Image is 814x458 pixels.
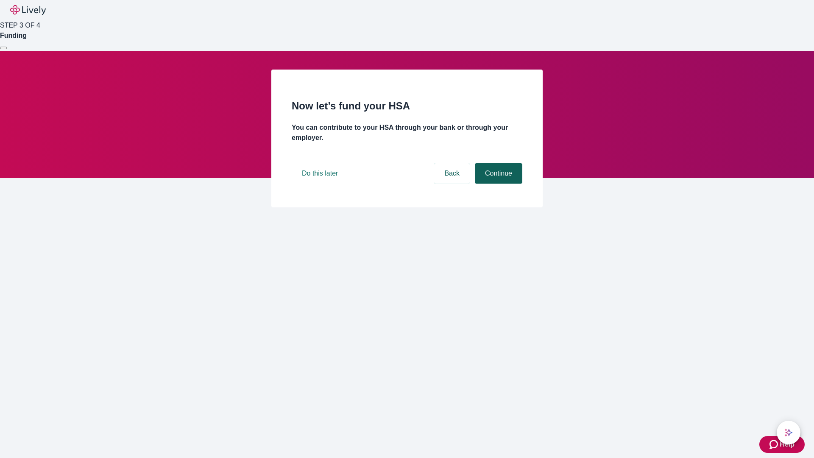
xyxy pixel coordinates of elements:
span: Help [780,439,794,450]
button: Back [434,163,470,184]
svg: Lively AI Assistant [784,428,793,437]
button: Zendesk support iconHelp [759,436,805,453]
button: Continue [475,163,522,184]
button: chat [777,421,800,444]
button: Do this later [292,163,348,184]
h2: Now let’s fund your HSA [292,98,522,114]
h4: You can contribute to your HSA through your bank or through your employer. [292,123,522,143]
img: Lively [10,5,46,15]
svg: Zendesk support icon [769,439,780,450]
